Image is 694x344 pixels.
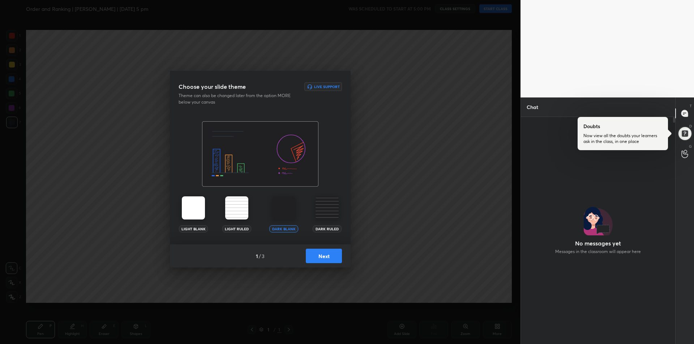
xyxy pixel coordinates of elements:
[314,85,340,88] h6: Live Support
[272,196,295,219] img: darkTheme.aa1caeba.svg
[262,252,265,260] h4: 3
[689,123,692,129] p: D
[256,252,258,260] h4: 1
[182,196,205,219] img: lightTheme.5bb83c5b.svg
[222,225,251,232] div: Light Ruled
[689,144,692,149] p: G
[306,249,342,263] button: Next
[316,196,339,219] img: darkRuledTheme.359fb5fd.svg
[259,252,261,260] h4: /
[690,103,692,109] p: T
[521,97,544,117] p: Chat
[313,225,342,232] div: Dark Ruled
[179,82,246,91] h3: Choose your slide theme
[179,92,296,105] p: Theme can also be changed later from the option MORE below your canvas
[202,121,318,187] img: darkThemeBanner.f801bae7.svg
[269,225,298,232] div: Dark Blank
[179,225,208,232] div: Light Blank
[225,196,248,219] img: lightRuledTheme.002cd57a.svg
